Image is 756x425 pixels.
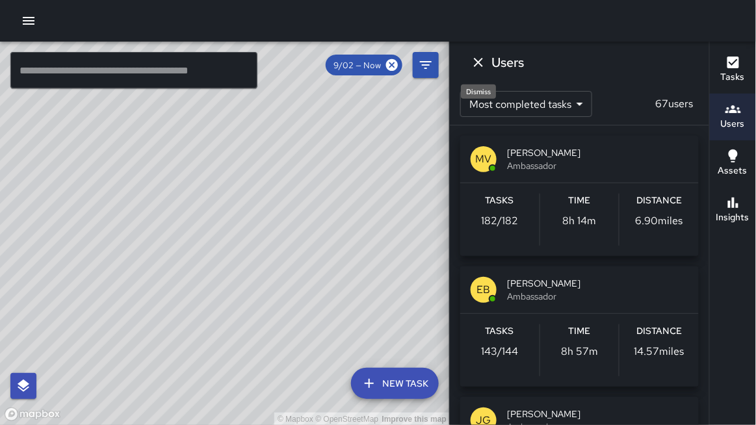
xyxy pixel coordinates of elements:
[507,146,688,159] span: [PERSON_NAME]
[460,266,699,387] button: EB[PERSON_NAME]AmbassadorTasks143/144Time8h 57mDistance14.57miles
[465,49,491,75] button: Dismiss
[716,211,749,225] h6: Insights
[460,136,699,256] button: MV[PERSON_NAME]AmbassadorTasks182/182Time8h 14mDistance6.90miles
[718,164,748,178] h6: Assets
[481,344,518,359] p: 143 / 144
[491,52,524,73] h6: Users
[569,194,591,208] h6: Time
[710,94,756,140] button: Users
[721,70,745,84] h6: Tasks
[507,407,688,420] span: [PERSON_NAME]
[636,213,683,229] p: 6.90 miles
[351,368,439,399] button: New Task
[507,290,688,303] span: Ambassador
[721,117,745,131] h6: Users
[563,213,597,229] p: 8h 14m
[636,324,682,339] h6: Distance
[476,151,492,167] p: MV
[710,47,756,94] button: Tasks
[561,344,598,359] p: 8h 57m
[710,140,756,187] button: Assets
[634,344,684,359] p: 14.57 miles
[486,194,514,208] h6: Tasks
[651,96,699,112] p: 67 users
[507,277,688,290] span: [PERSON_NAME]
[710,187,756,234] button: Insights
[569,324,591,339] h6: Time
[636,194,682,208] h6: Distance
[460,91,592,117] div: Most completed tasks
[326,55,402,75] div: 9/02 — Now
[461,84,496,99] div: Dismiss
[326,60,389,71] span: 9/02 — Now
[507,159,688,172] span: Ambassador
[486,324,514,339] h6: Tasks
[481,213,518,229] p: 182 / 182
[413,52,439,78] button: Filters
[477,282,491,298] p: EB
